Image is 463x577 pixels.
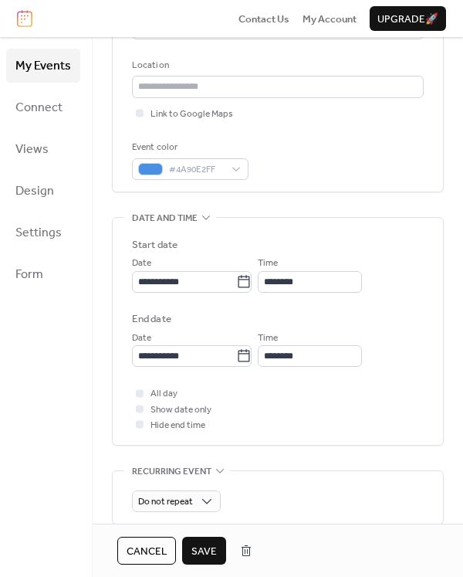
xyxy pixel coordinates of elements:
span: Contact Us [238,12,289,27]
a: My Events [6,49,80,83]
img: logo [17,10,32,27]
span: Upgrade 🚀 [377,12,438,27]
span: Link to Google Maps [150,107,233,122]
a: Connect [6,90,80,124]
a: Form [6,257,80,291]
span: Cancel [127,544,167,559]
span: Show date only [150,402,211,418]
span: All day [150,386,177,402]
div: Start date [132,237,177,253]
span: My Account [302,12,357,27]
span: Recurring event [132,463,211,479]
span: My Events [15,54,71,79]
a: Design [6,174,80,208]
span: Views [15,137,49,162]
span: Date [132,256,151,271]
span: Time [258,331,278,346]
span: Date [132,331,151,346]
span: Save [191,544,217,559]
span: #4A90E2FF [169,162,224,178]
span: Design [15,179,54,204]
span: Hide end time [150,418,205,433]
a: Contact Us [238,11,289,26]
button: Cancel [117,537,176,565]
button: Save [182,537,226,565]
button: Upgrade🚀 [370,6,446,31]
div: End date [132,311,171,327]
span: Settings [15,221,62,246]
span: Connect [15,96,63,120]
a: My Account [302,11,357,26]
a: Settings [6,216,80,249]
span: Do not repeat [138,493,193,511]
a: Views [6,132,80,166]
div: Location [132,58,421,73]
span: Form [15,263,43,287]
span: Time [258,256,278,271]
div: Event color [132,140,245,155]
span: Date and time [132,211,198,226]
